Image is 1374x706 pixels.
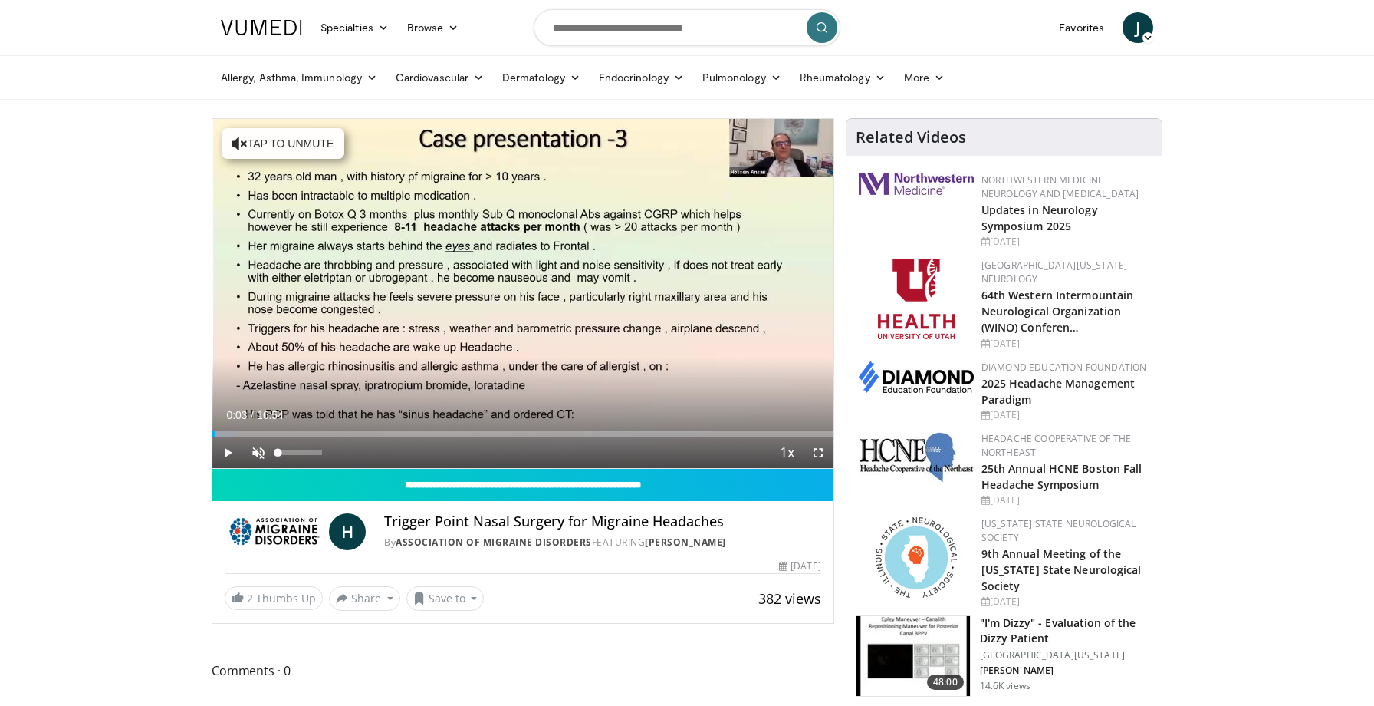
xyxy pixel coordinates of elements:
button: Tap to unmute [222,128,344,159]
button: Playback Rate [772,437,803,468]
a: J [1123,12,1153,43]
span: / [251,409,254,421]
p: 14.6K views [980,680,1030,692]
div: Volume Level [278,450,321,455]
a: Northwestern Medicine Neurology and [MEDICAL_DATA] [981,173,1139,200]
a: H [329,513,366,550]
a: Rheumatology [791,62,895,93]
div: [DATE] [981,235,1149,249]
div: [DATE] [779,559,820,573]
img: 6c52f715-17a6-4da1-9b6c-8aaf0ffc109f.jpg.150x105_q85_autocrop_double_scale_upscale_version-0.2.jpg [859,432,974,483]
p: [GEOGRAPHIC_DATA][US_STATE] [980,649,1152,661]
span: Comments 0 [212,661,834,681]
span: 48:00 [927,675,964,690]
button: Fullscreen [803,437,833,468]
img: 5373e1fe-18ae-47e7-ad82-0c604b173657.150x105_q85_crop-smart_upscale.jpg [856,616,970,696]
a: [GEOGRAPHIC_DATA][US_STATE] Neurology [981,259,1128,285]
a: Diamond Education Foundation [981,361,1147,374]
div: [DATE] [981,595,1149,609]
h4: Trigger Point Nasal Surgery for Migraine Headaches [384,513,821,530]
span: 0:03 [226,409,247,421]
button: Share [329,586,400,611]
a: Headache Cooperative of the Northeast [981,432,1132,459]
a: Specialties [311,12,398,43]
a: Updates in Neurology Symposium 2025 [981,203,1098,233]
a: Endocrinology [590,62,693,93]
a: Cardiovascular [386,62,493,93]
button: Unmute [243,437,274,468]
a: 25th Annual HCNE Boston Fall Headache Symposium [981,461,1142,492]
div: [DATE] [981,337,1149,351]
a: [PERSON_NAME] [645,536,726,549]
button: Play [212,437,243,468]
img: 2a462fb6-9365-492a-ac79-3166a6f924d8.png.150x105_q85_autocrop_double_scale_upscale_version-0.2.jpg [859,173,974,195]
a: Dermatology [493,62,590,93]
img: f6362829-b0a3-407d-a044-59546adfd345.png.150x105_q85_autocrop_double_scale_upscale_version-0.2.png [878,259,955,339]
a: 64th Western Intermountain Neurological Organization (WINO) Conferen… [981,288,1134,335]
a: [US_STATE] State Neurological Society [981,517,1136,544]
div: Progress Bar [212,431,833,437]
img: VuMedi Logo [221,20,302,35]
span: 382 views [758,589,821,608]
a: Association of Migraine Disorders [396,536,592,549]
a: 2 Thumbs Up [225,586,323,610]
h3: "I'm Dizzy" - Evaluation of the Dizzy Patient [980,615,1152,646]
h4: Related Videos [856,128,966,147]
span: 2 [247,591,253,605]
img: 71a8b48c-8850-4916-bbdd-e2f3ccf11ef9.png.150x105_q85_autocrop_double_scale_upscale_version-0.2.png [876,517,957,598]
img: d0406666-9e5f-4b94-941b-f1257ac5ccaf.png.150x105_q85_autocrop_double_scale_upscale_version-0.2.png [859,361,974,393]
div: [DATE] [981,493,1149,507]
input: Search topics, interventions [534,9,840,46]
video-js: Video Player [212,119,833,469]
a: 2025 Headache Management Paradigm [981,376,1135,407]
div: By FEATURING [384,536,821,549]
a: More [895,62,954,93]
a: Browse [398,12,468,43]
a: Allergy, Asthma, Immunology [212,62,386,93]
a: 9th Annual Meeting of the [US_STATE] State Neurological Society [981,546,1142,593]
a: 48:00 "I'm Dizzy" - Evaluation of the Dizzy Patient [GEOGRAPHIC_DATA][US_STATE] [PERSON_NAME] 14.... [856,615,1152,697]
p: [PERSON_NAME] [980,665,1152,677]
a: Pulmonology [693,62,791,93]
span: 16:54 [257,409,284,421]
a: Favorites [1050,12,1113,43]
button: Save to [406,586,485,611]
img: Association of Migraine Disorders [225,513,323,550]
div: [DATE] [981,408,1149,422]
